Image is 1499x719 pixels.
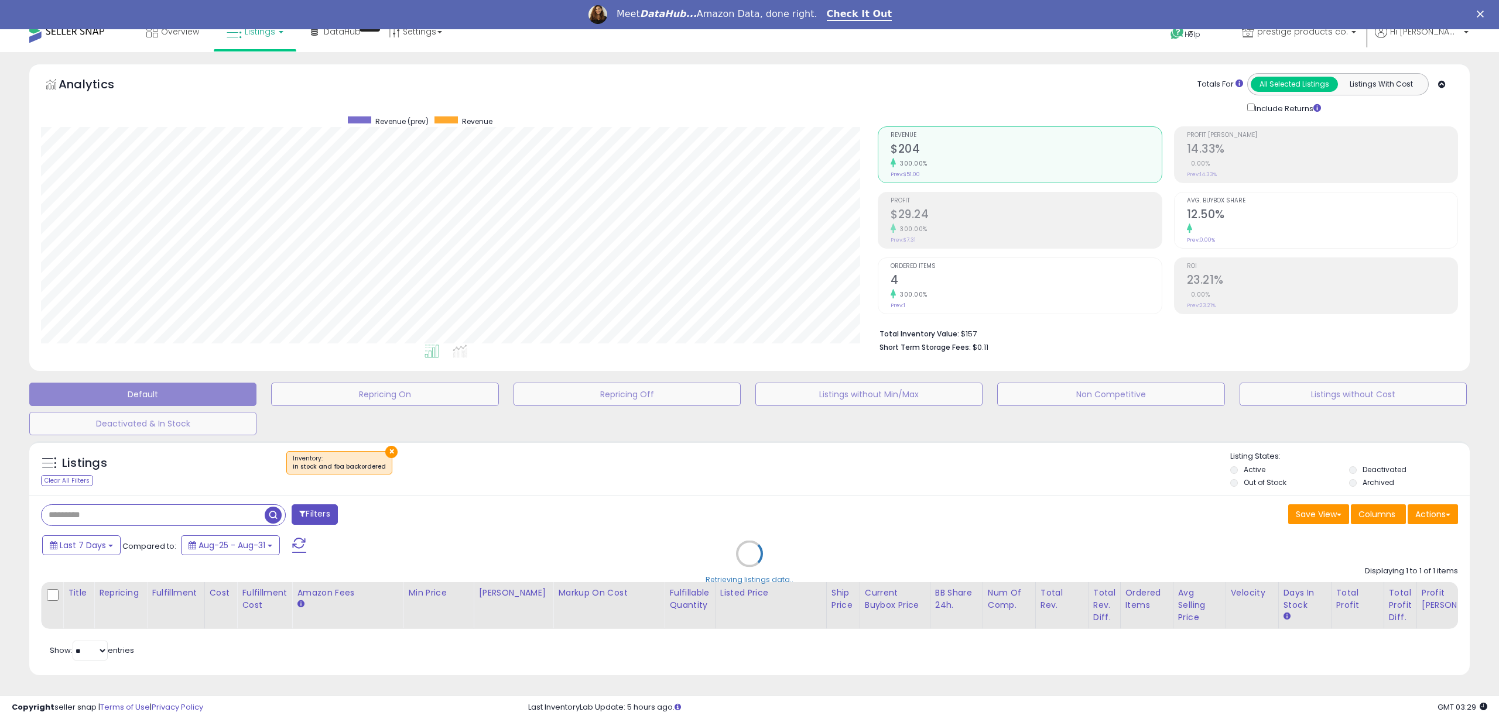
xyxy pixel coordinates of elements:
h2: 14.33% [1187,142,1457,158]
button: Listings without Min/Max [755,383,983,406]
h2: $29.24 [891,208,1161,223]
span: Avg. Buybox Share [1187,198,1457,204]
span: Profit [891,198,1161,204]
span: ROI [1187,263,1457,270]
h2: 12.50% [1187,208,1457,223]
span: Hi [PERSON_NAME] [1390,26,1460,37]
a: Listings [218,14,292,49]
span: prestige products co. [1257,26,1348,37]
span: Ordered Items [891,263,1161,270]
a: Overview [138,14,208,49]
div: Last InventoryLab Update: 5 hours ago. [528,702,1487,713]
h2: 23.21% [1187,273,1457,289]
a: Help [1161,17,1223,52]
button: All Selected Listings [1251,77,1338,92]
div: seller snap | | [12,702,203,713]
div: Close [1477,11,1488,18]
small: 300.00% [896,290,928,299]
span: Help [1185,29,1200,39]
a: prestige products co. [1233,14,1365,52]
a: DataHub [302,14,369,49]
small: 0.00% [1187,159,1210,168]
span: Overview [161,26,199,37]
li: $157 [879,326,1449,340]
span: 2025-09-8 03:29 GMT [1438,701,1487,713]
small: Prev: 0.00% [1187,236,1215,243]
button: Non Competitive [997,383,1224,406]
small: Prev: $51.00 [891,171,920,178]
a: Terms of Use [100,701,150,713]
h2: $204 [891,142,1161,158]
button: Deactivated & In Stock [29,412,256,435]
small: Prev: 1 [891,302,905,309]
a: Privacy Policy [152,701,203,713]
h2: 4 [891,273,1161,289]
button: Listings without Cost [1240,383,1467,406]
a: Settings [379,14,451,49]
img: Profile image for Georgie [588,5,607,24]
a: Check It Out [827,8,892,21]
span: Revenue [462,116,492,126]
h5: Analytics [59,76,137,95]
small: 0.00% [1187,290,1210,299]
button: Repricing Off [514,383,741,406]
div: Retrieving listings data.. [706,574,793,584]
span: Revenue (prev) [375,116,429,126]
div: Meet Amazon Data, done right. [617,8,817,20]
small: 300.00% [896,159,928,168]
span: $0.11 [973,342,988,353]
strong: Copyright [12,701,54,713]
b: Total Inventory Value: [879,329,959,339]
span: Profit [PERSON_NAME] [1187,132,1457,139]
div: Include Returns [1238,101,1335,115]
small: Prev: $7.31 [891,236,916,243]
span: Listings [245,26,275,37]
b: Short Term Storage Fees: [879,342,971,352]
span: Revenue [891,132,1161,139]
i: DataHub... [640,8,697,19]
small: 300.00% [896,225,928,233]
span: DataHub [324,26,361,37]
a: Hi [PERSON_NAME] [1375,26,1469,52]
i: Get Help [1170,26,1185,40]
div: Totals For [1197,79,1243,90]
small: Prev: 23.21% [1187,302,1216,309]
button: Listings With Cost [1337,77,1425,92]
small: Prev: 14.33% [1187,171,1217,178]
button: Repricing On [271,383,498,406]
button: Default [29,383,256,406]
